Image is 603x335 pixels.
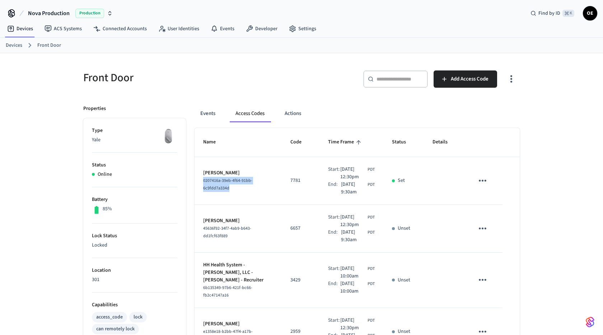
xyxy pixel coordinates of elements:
div: America/Vancouver [340,317,375,332]
p: Unset [398,225,410,232]
button: OE [583,6,597,20]
p: Online [98,171,112,178]
div: can remotely lock [96,325,135,333]
p: Battery [92,196,177,203]
div: End: [328,181,341,196]
span: Code [290,137,311,148]
p: 6657 [290,225,311,232]
p: [PERSON_NAME] [203,169,273,177]
span: ⌘ K [562,10,574,17]
button: Events [195,105,221,122]
button: Access Codes [230,105,270,122]
div: End: [328,229,341,244]
div: America/Vancouver [340,214,375,229]
div: America/Vancouver [341,229,375,244]
p: Status [92,161,177,169]
p: 7781 [290,177,311,184]
span: PDT [368,281,375,287]
span: 6b135349-97b6-421f-bc66-fb2c47147a16 [203,285,252,298]
span: PDT [368,317,375,324]
span: [DATE] 10:00am [340,280,366,295]
p: Lock Status [92,232,177,240]
span: Add Access Code [451,74,489,84]
span: [DATE] 12:30pm [340,214,366,229]
a: Front Door [37,42,61,49]
div: America/Vancouver [340,280,374,295]
span: Production [75,9,104,18]
span: 45636f92-34f7-4ab9-b643-dd1fcf63f889 [203,225,251,239]
div: Start: [328,166,340,181]
a: Devices [1,22,39,35]
span: PDT [368,214,375,221]
p: 85% [103,205,112,213]
p: Unset [398,276,410,284]
p: Properties [83,105,106,113]
div: Start: [328,214,340,229]
p: Location [92,267,177,274]
span: [DATE] 12:30pm [340,317,366,332]
span: PDT [368,182,375,188]
a: Connected Accounts [88,22,153,35]
div: Start: [328,265,340,280]
a: Devices [6,42,22,49]
p: 301 [92,276,177,284]
div: America/Vancouver [340,166,375,181]
span: Status [392,137,415,148]
span: Nova Production [28,9,70,18]
div: access_code [96,313,123,321]
div: lock [134,313,142,321]
a: Settings [283,22,322,35]
span: PDT [368,266,375,272]
span: PDT [368,229,375,236]
p: [PERSON_NAME] [203,217,273,225]
span: [DATE] 9:30am [341,181,366,196]
img: August Wifi Smart Lock 3rd Gen, Silver, Front [159,127,177,145]
div: ant example [195,105,520,122]
div: Start: [328,317,340,332]
p: HH Health System - [PERSON_NAME], LLC - [PERSON_NAME] - Recruiter [203,261,273,284]
p: Type [92,127,177,134]
p: 3429 [290,276,311,284]
p: Locked [92,242,177,249]
a: ACS Systems [39,22,88,35]
a: Events [205,22,240,35]
span: Time Frame [328,137,363,148]
span: Name [203,137,225,148]
div: America/Vancouver [340,265,374,280]
p: [PERSON_NAME] [203,320,273,328]
a: Developer [240,22,283,35]
h5: Front Door [83,70,297,85]
p: Yale [92,136,177,144]
a: User Identities [153,22,205,35]
p: Set [398,177,405,184]
span: [DATE] 10:00am [340,265,366,280]
span: Details [433,137,457,148]
div: Find by ID⌘ K [525,7,580,20]
button: Add Access Code [434,70,497,88]
span: OE [584,7,597,20]
img: SeamLogoGradient.69752ec5.svg [586,316,594,328]
span: [DATE] 12:30pm [340,166,366,181]
p: Capabilities [92,301,177,309]
span: 0207416a-39eb-4f64-91bb-6c9fdd7a334d [203,178,252,191]
button: Actions [279,105,307,122]
div: End: [328,280,340,295]
div: America/Vancouver [341,181,375,196]
span: [DATE] 9:30am [341,229,366,244]
span: PDT [368,166,375,173]
span: Find by ID [538,10,560,17]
